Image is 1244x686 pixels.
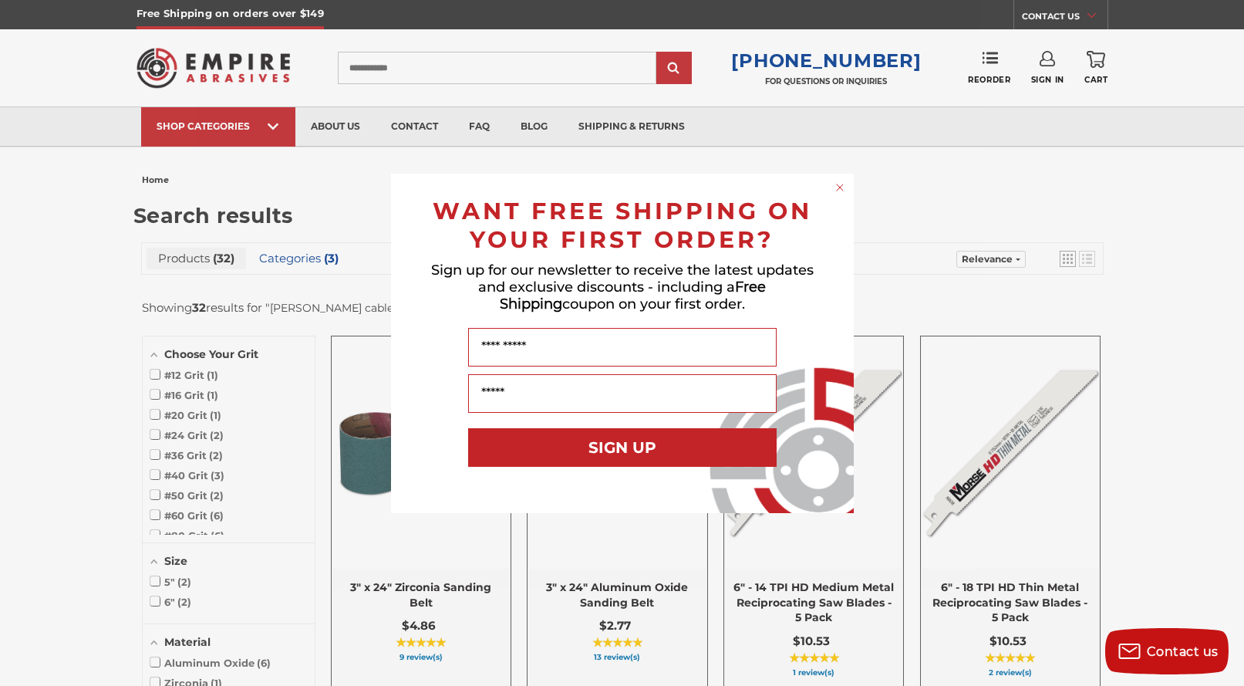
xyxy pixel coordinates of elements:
button: SIGN UP [468,428,777,467]
span: Free Shipping [500,279,767,313]
button: Contact us [1105,628,1229,674]
span: Contact us [1147,644,1219,659]
button: Close dialog [832,180,848,195]
span: Sign up for our newsletter to receive the latest updates and exclusive discounts - including a co... [431,262,814,313]
span: WANT FREE SHIPPING ON YOUR FIRST ORDER? [433,197,812,254]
